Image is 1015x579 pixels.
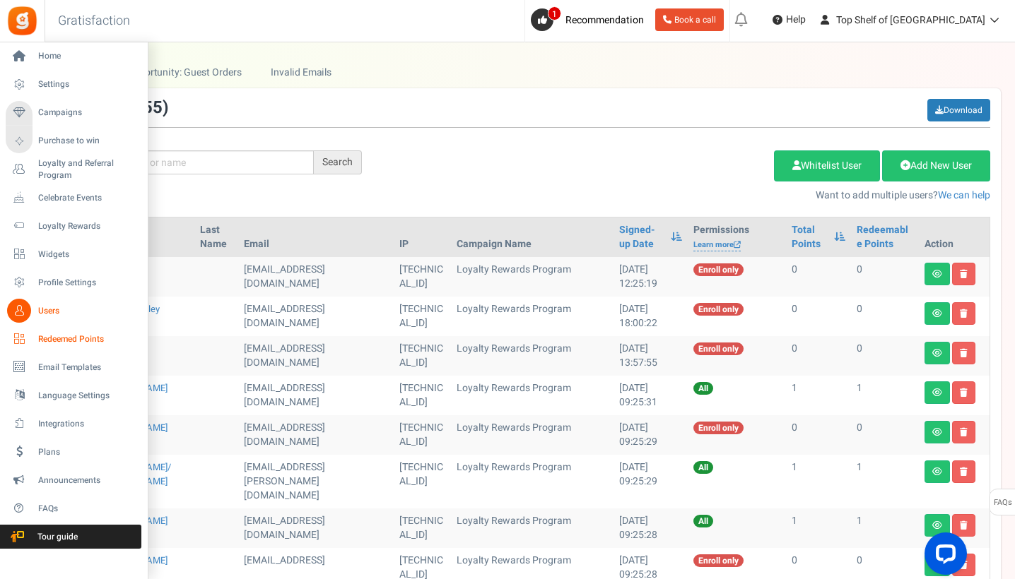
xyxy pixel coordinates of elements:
[614,376,688,415] td: [DATE] 09:25:31
[655,8,724,31] a: Book a call
[786,257,851,297] td: 0
[693,515,713,527] span: All
[693,263,744,276] span: Enroll only
[38,50,137,62] span: Home
[932,270,942,278] i: View details
[383,189,990,203] p: Want to add multiple users?
[451,297,614,336] td: Loyalty Rewards Program
[238,376,393,415] td: [EMAIL_ADDRESS][DOMAIN_NAME]
[6,44,141,68] a: Home
[932,388,942,397] i: View details
[38,277,137,289] span: Profile Settings
[6,531,105,543] span: Tour guide
[688,217,785,257] th: Permissions
[767,8,811,31] a: Help
[614,455,688,508] td: [DATE] 09:25:29
[6,157,141,181] a: Loyalty and Referral Program
[786,297,851,336] td: 0
[960,428,968,436] i: Delete user
[614,508,688,548] td: [DATE] 09:25:28
[693,303,744,316] span: Enroll only
[314,150,362,174] div: Search
[38,446,137,458] span: Plans
[6,412,141,436] a: Integrations
[38,220,137,232] span: Loyalty Rewards
[394,257,452,297] td: [TECHNICAL_ID]
[851,455,919,508] td: 1
[6,242,141,266] a: Widgets
[857,223,913,251] a: Redeemable Points
[851,297,919,336] td: 0
[693,239,741,251] a: Learn more
[531,8,650,31] a: 1 Recommendation
[6,383,141,407] a: Language Settings
[782,13,806,27] span: Help
[548,6,561,20] span: 1
[38,192,137,204] span: Celebrate Events
[960,521,968,530] i: Delete user
[960,388,968,397] i: Delete user
[6,214,141,238] a: Loyalty Rewards
[6,440,141,464] a: Plans
[960,349,968,357] i: Delete user
[238,257,393,297] td: [EMAIL_ADDRESS][DOMAIN_NAME]
[38,249,137,261] span: Widgets
[851,257,919,297] td: 0
[786,508,851,548] td: 1
[932,349,942,357] i: View details
[786,455,851,508] td: 1
[38,305,137,317] span: Users
[786,415,851,455] td: 0
[38,78,137,90] span: Settings
[851,336,919,376] td: 0
[394,508,452,548] td: [TECHNICAL_ID]
[960,309,968,318] i: Delete user
[238,415,393,455] td: [EMAIL_ADDRESS][DOMAIN_NAME]
[451,217,614,257] th: Campaign Name
[6,327,141,351] a: Redeemed Points
[960,467,968,476] i: Delete user
[851,376,919,415] td: 1
[451,415,614,455] td: Loyalty Rewards Program
[565,13,644,28] span: Recommendation
[38,157,141,181] span: Loyalty and Referral Program
[932,309,942,318] i: View details
[993,489,1012,516] span: FAQs
[960,270,968,278] i: Delete user
[792,223,827,251] a: Total Points
[693,554,744,567] span: Enroll only
[614,336,688,376] td: [DATE] 13:57:55
[38,418,137,430] span: Integrations
[614,415,688,455] td: [DATE] 09:25:29
[238,336,393,376] td: [EMAIL_ADDRESS][DOMAIN_NAME]
[394,376,452,415] td: [TECHNICAL_ID]
[451,455,614,508] td: Loyalty Rewards Program
[38,333,137,345] span: Redeemed Points
[6,355,141,379] a: Email Templates
[451,336,614,376] td: Loyalty Rewards Program
[6,270,141,294] a: Profile Settings
[619,223,664,251] a: Signed-up Date
[932,521,942,530] i: View details
[6,468,141,492] a: Announcements
[238,455,393,508] td: [EMAIL_ADDRESS][PERSON_NAME][DOMAIN_NAME]
[6,101,141,125] a: Campaigns
[451,376,614,415] td: Loyalty Rewards Program
[6,496,141,520] a: FAQs
[836,13,985,28] span: Top Shelf of [GEOGRAPHIC_DATA]
[394,217,452,257] th: IP
[394,336,452,376] td: [TECHNICAL_ID]
[919,217,990,257] th: Action
[614,297,688,336] td: [DATE] 18:00:22
[238,297,393,336] td: [EMAIL_ADDRESS][DOMAIN_NAME]
[693,461,713,474] span: All
[786,336,851,376] td: 0
[774,150,880,181] a: Whitelist User
[112,56,256,88] a: Opportunity: Guest Orders
[394,415,452,455] td: [TECHNICAL_ID]
[38,362,137,374] span: Email Templates
[38,107,137,119] span: Campaigns
[614,257,688,297] td: [DATE] 12:25:19
[693,342,744,355] span: Enroll only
